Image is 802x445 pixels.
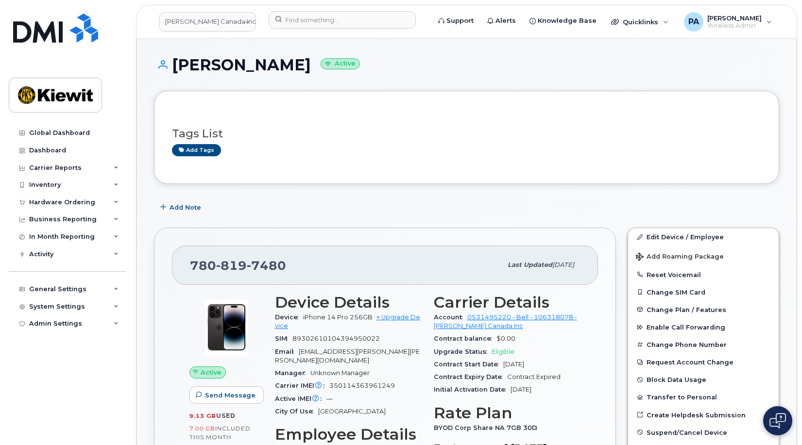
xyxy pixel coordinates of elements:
[511,386,531,393] span: [DATE]
[275,395,326,402] span: Active IMEI
[326,395,333,402] span: —
[189,425,215,432] span: 7.00 GB
[647,429,727,436] span: Suspend/Cancel Device
[154,56,779,73] h1: [PERSON_NAME]
[636,253,724,262] span: Add Roaming Package
[769,413,786,429] img: Open chat
[496,335,515,342] span: $0.00
[189,412,216,419] span: 9.13 GB
[434,335,496,342] span: Contract balance
[647,306,726,313] span: Change Plan / Features
[321,58,360,69] small: Active
[170,203,201,212] span: Add Note
[275,313,303,321] span: Device
[552,261,574,268] span: [DATE]
[205,391,256,400] span: Send Message
[628,301,779,318] button: Change Plan / Features
[275,369,310,377] span: Manager
[628,406,779,424] a: Create Helpdesk Submission
[275,294,422,311] h3: Device Details
[275,348,299,355] span: Email
[628,371,779,388] button: Block Data Usage
[628,424,779,441] button: Suspend/Cancel Device
[628,353,779,371] button: Request Account Change
[507,373,561,380] span: Contract Expired
[303,313,373,321] span: iPhone 14 Pro 256GB
[189,425,251,441] span: included this month
[172,128,761,140] h3: Tags List
[247,258,286,273] span: 7480
[628,318,779,336] button: Enable Call Forwarding
[503,361,524,368] span: [DATE]
[628,266,779,283] button: Reset Voicemail
[216,258,247,273] span: 819
[292,335,380,342] span: 89302610104394950022
[628,228,779,246] a: Edit Device / Employee
[190,258,286,273] span: 780
[434,361,503,368] span: Contract Start Date
[647,324,725,331] span: Enable Call Forwarding
[201,368,222,377] span: Active
[434,424,542,431] span: BYOD Corp Share NA 7GB 30D
[275,426,422,443] h3: Employee Details
[329,382,395,389] span: 350114363961249
[275,348,420,364] span: [EMAIL_ADDRESS][PERSON_NAME][PERSON_NAME][DOMAIN_NAME]
[275,382,329,389] span: Carrier IMEI
[172,144,221,156] a: Add tags
[216,412,236,419] span: used
[318,408,386,415] span: [GEOGRAPHIC_DATA]
[275,335,292,342] span: SIM
[189,386,264,404] button: Send Message
[197,298,256,357] img: image20231002-3703462-11aim6e.jpeg
[434,313,577,330] a: 0531495220 - Bell - 106318078 - [PERSON_NAME] Canada Inc
[628,336,779,353] button: Change Phone Number
[492,348,514,355] span: Eligible
[434,373,507,380] span: Contract Expiry Date
[628,246,779,266] button: Add Roaming Package
[310,369,370,377] span: Unknown Manager
[628,283,779,301] button: Change SIM Card
[275,408,318,415] span: City Of Use
[434,404,581,422] h3: Rate Plan
[508,261,552,268] span: Last updated
[434,294,581,311] h3: Carrier Details
[628,388,779,406] button: Transfer to Personal
[154,198,209,216] button: Add Note
[434,348,492,355] span: Upgrade Status
[434,313,467,321] span: Account
[434,386,511,393] span: Initial Activation Date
